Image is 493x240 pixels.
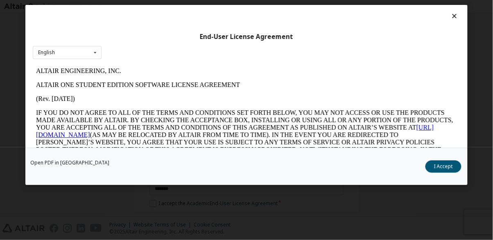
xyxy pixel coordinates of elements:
a: [URL][DOMAIN_NAME] [3,60,401,74]
p: ALTAIR ENGINEERING, INC. [3,3,424,11]
p: (Rev. [DATE]) [3,31,424,39]
p: ALTAIR ONE STUDENT EDITION SOFTWARE LICENSE AGREEMENT [3,17,424,25]
p: IF YOU DO NOT AGREE TO ALL OF THE TERMS AND CONDITIONS SET FORTH BELOW, YOU MAY NOT ACCESS OR USE... [3,45,424,112]
a: Open PDF in [GEOGRAPHIC_DATA] [30,160,109,165]
div: English [38,50,55,55]
button: I Accept [425,160,461,173]
div: End-User License Agreement [33,33,460,41]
